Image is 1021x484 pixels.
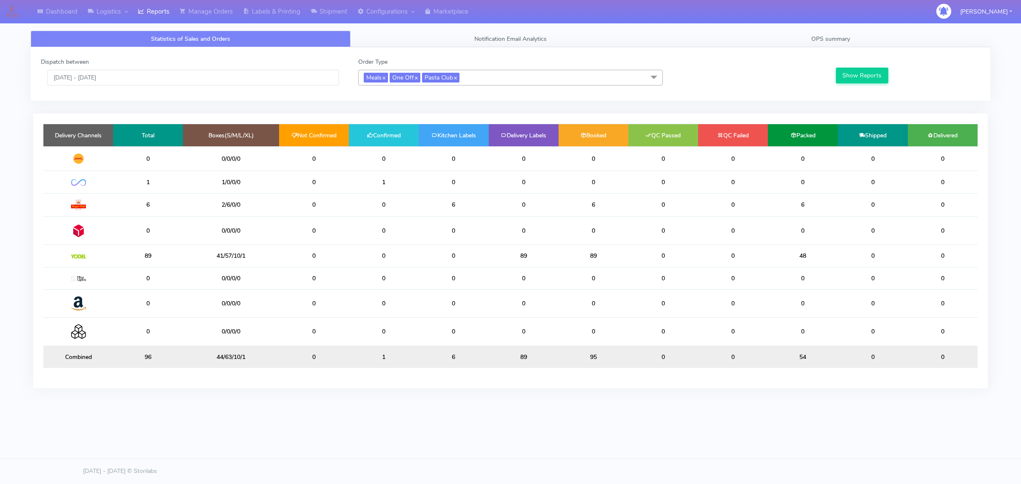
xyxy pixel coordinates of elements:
[279,146,349,171] td: 0
[71,223,86,238] img: DPD
[31,31,990,47] ul: Tabs
[698,146,768,171] td: 0
[419,289,488,317] td: 0
[183,318,279,346] td: 0/0/0/0
[279,193,349,216] td: 0
[349,171,419,193] td: 1
[279,245,349,267] td: 0
[183,146,279,171] td: 0/0/0/0
[349,193,419,216] td: 0
[349,216,419,245] td: 0
[364,73,388,83] span: Meals
[41,57,89,66] label: Dispatch between
[489,124,559,146] td: Delivery Labels
[838,318,907,346] td: 0
[628,171,698,193] td: 0
[489,346,559,368] td: 89
[47,70,339,85] input: Pick the Daterange
[559,216,628,245] td: 0
[113,146,183,171] td: 0
[768,193,838,216] td: 6
[768,267,838,289] td: 0
[113,193,183,216] td: 6
[768,289,838,317] td: 0
[628,216,698,245] td: 0
[698,245,768,267] td: 0
[419,193,488,216] td: 6
[183,124,279,146] td: Boxes(S/M/L/XL)
[113,318,183,346] td: 0
[113,289,183,317] td: 0
[698,318,768,346] td: 0
[811,35,850,43] span: OPS summary
[838,171,907,193] td: 0
[838,289,907,317] td: 0
[698,193,768,216] td: 0
[419,267,488,289] td: 0
[474,35,547,43] span: Notification Email Analytics
[698,216,768,245] td: 0
[698,267,768,289] td: 0
[349,318,419,346] td: 0
[390,73,420,83] span: One Off
[183,267,279,289] td: 0/0/0/0
[71,296,86,311] img: Amazon
[698,171,768,193] td: 0
[768,346,838,368] td: 54
[414,73,418,82] a: x
[489,267,559,289] td: 0
[279,216,349,245] td: 0
[183,289,279,317] td: 0/0/0/0
[279,318,349,346] td: 0
[183,171,279,193] td: 1/0/0/0
[183,346,279,368] td: 44/63/10/1
[71,179,86,186] img: OnFleet
[559,146,628,171] td: 0
[419,245,488,267] td: 0
[628,289,698,317] td: 0
[113,267,183,289] td: 0
[349,146,419,171] td: 0
[628,124,698,146] td: QC Passed
[183,216,279,245] td: 0/0/0/0
[908,318,978,346] td: 0
[559,318,628,346] td: 0
[954,3,1018,20] button: [PERSON_NAME]
[838,267,907,289] td: 0
[489,289,559,317] td: 0
[628,267,698,289] td: 0
[838,146,907,171] td: 0
[489,245,559,267] td: 89
[698,289,768,317] td: 0
[768,216,838,245] td: 0
[836,68,888,83] button: Show Reports
[628,245,698,267] td: 0
[71,254,86,259] img: Yodel
[908,146,978,171] td: 0
[908,124,978,146] td: Delivered
[113,216,183,245] td: 0
[419,318,488,346] td: 0
[453,73,457,82] a: x
[279,171,349,193] td: 0
[279,289,349,317] td: 0
[698,124,768,146] td: QC Failed
[419,216,488,245] td: 0
[183,193,279,216] td: 2/6/0/0
[349,124,419,146] td: Confirmed
[908,216,978,245] td: 0
[559,124,628,146] td: Booked
[279,267,349,289] td: 0
[908,289,978,317] td: 0
[489,193,559,216] td: 0
[183,245,279,267] td: 41/57/10/1
[71,324,86,339] img: Collection
[43,346,113,368] td: Combined
[349,245,419,267] td: 0
[908,245,978,267] td: 0
[559,171,628,193] td: 0
[279,124,349,146] td: Not Confirmed
[559,346,628,368] td: 95
[768,245,838,267] td: 48
[349,346,419,368] td: 1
